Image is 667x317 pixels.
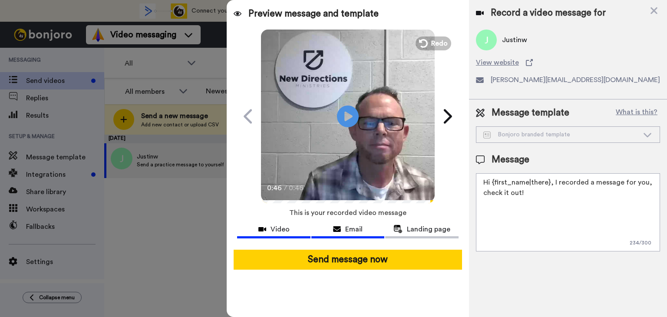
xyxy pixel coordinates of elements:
textarea: Hi {first_name|there}, I recorded a message for you, check it out! [476,173,660,251]
span: This is your recorded video message [289,203,406,222]
span: Message template [492,106,569,119]
span: / [284,183,287,193]
img: Message-temps.svg [483,132,491,139]
div: Bonjoro branded template [483,130,639,139]
span: Video [271,224,290,234]
span: 0:46 [267,183,282,193]
span: [PERSON_NAME][EMAIL_ADDRESS][DOMAIN_NAME] [491,75,660,85]
button: What is this? [613,106,660,119]
span: Message [492,153,529,166]
span: Email [345,224,363,234]
button: Send message now [234,250,462,270]
span: Landing page [407,224,450,234]
span: 0:46 [289,183,304,193]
